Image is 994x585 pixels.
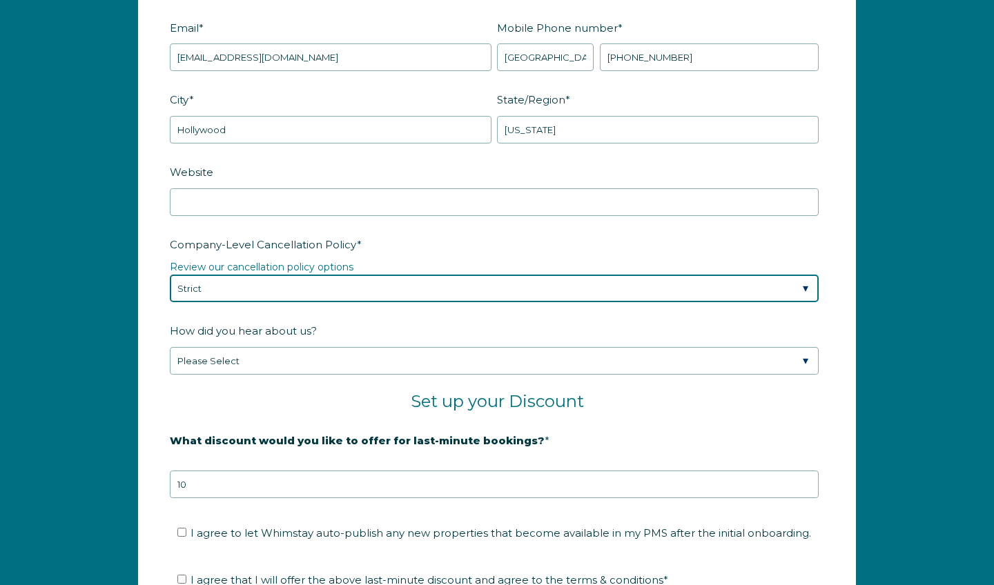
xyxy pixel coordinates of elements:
span: Website [170,161,213,183]
span: I agree to let Whimstay auto-publish any new properties that become available in my PMS after the... [191,526,811,539]
span: State/Region [497,89,565,110]
input: I agree to let Whimstay auto-publish any new properties that become available in my PMS after the... [177,528,186,537]
span: Company-Level Cancellation Policy [170,234,357,255]
span: Mobile Phone number [497,17,618,39]
span: City [170,89,189,110]
strong: 20% is recommended, minimum of 10% [170,457,386,469]
input: I agree that I will offer the above last-minute discount and agree to the terms & conditions* [177,575,186,584]
strong: What discount would you like to offer for last-minute bookings? [170,434,545,447]
span: Set up your Discount [411,391,584,411]
a: Review our cancellation policy options [170,261,353,273]
span: How did you hear about us? [170,320,317,341]
span: Email [170,17,199,39]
